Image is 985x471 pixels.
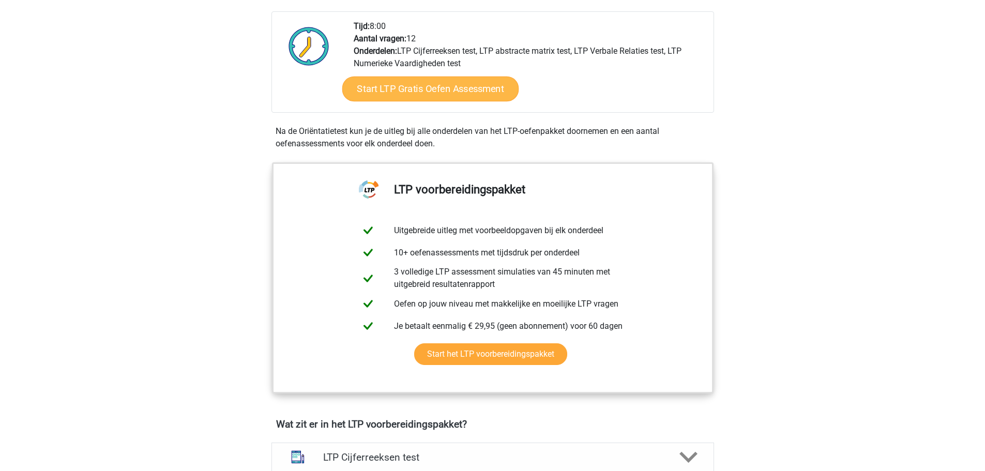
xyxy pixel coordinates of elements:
[342,77,519,101] a: Start LTP Gratis Oefen Assessment
[354,46,397,56] b: Onderdelen:
[271,125,714,150] div: Na de Oriëntatietest kun je de uitleg bij alle onderdelen van het LTP-oefenpakket doornemen en ee...
[323,451,662,463] h4: LTP Cijferreeksen test
[354,34,406,43] b: Aantal vragen:
[414,343,567,365] a: Start het LTP voorbereidingspakket
[276,418,709,430] h4: Wat zit er in het LTP voorbereidingspakket?
[354,21,370,31] b: Tijd:
[284,444,311,470] img: cijferreeksen
[283,20,335,72] img: Klok
[346,20,713,112] div: 8:00 12 LTP Cijferreeksen test, LTP abstracte matrix test, LTP Verbale Relaties test, LTP Numerie...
